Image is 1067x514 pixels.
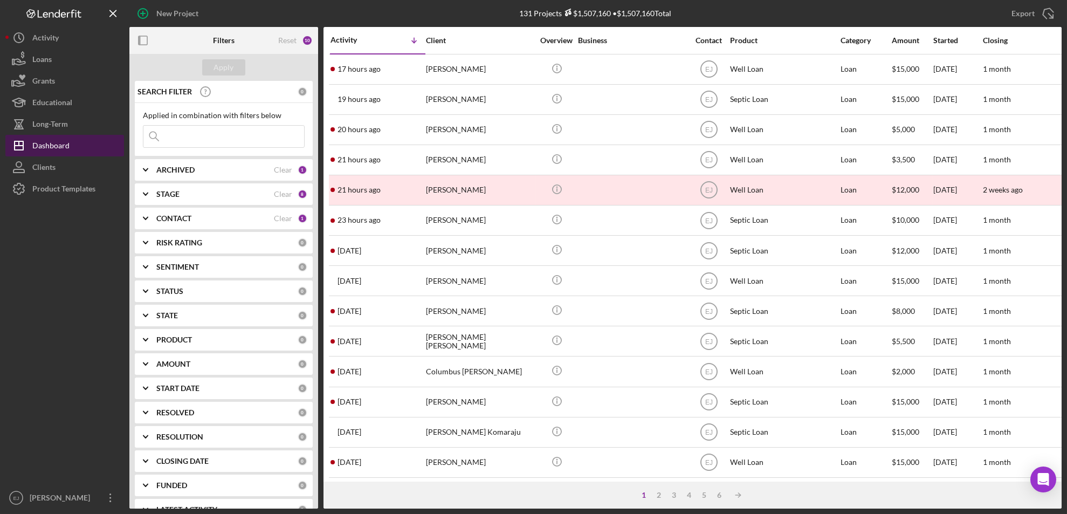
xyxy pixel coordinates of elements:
[841,115,891,144] div: Loan
[156,457,209,465] b: CLOSING DATE
[983,276,1011,285] time: 1 month
[892,276,919,285] span: $15,000
[338,277,361,285] time: 2025-09-21 20:08
[730,357,838,386] div: Well Loan
[5,70,124,92] button: Grants
[426,36,534,45] div: Client
[892,94,919,104] span: $15,000
[841,55,891,84] div: Loan
[338,125,381,134] time: 2025-09-22 15:19
[892,427,919,436] span: $15,000
[338,367,361,376] time: 2025-09-20 16:29
[705,429,712,436] text: EJ
[338,95,381,104] time: 2025-09-22 16:50
[705,307,712,315] text: EJ
[298,262,307,272] div: 0
[32,178,95,202] div: Product Templates
[705,96,712,104] text: EJ
[156,287,183,296] b: STATUS
[156,408,194,417] b: RESOLVED
[302,35,313,46] div: 10
[5,49,124,70] button: Loans
[338,428,361,436] time: 2025-09-20 04:15
[983,306,1011,316] time: 1 month
[689,36,729,45] div: Contact
[933,448,982,477] div: [DATE]
[933,327,982,355] div: [DATE]
[32,135,70,159] div: Dashboard
[667,491,682,499] div: 3
[705,247,712,255] text: EJ
[983,185,1023,194] time: 2 weeks ago
[32,92,72,116] div: Educational
[156,433,203,441] b: RESOLUTION
[892,337,915,346] span: $5,500
[705,459,712,467] text: EJ
[730,55,838,84] div: Well Loan
[278,36,297,45] div: Reset
[730,36,838,45] div: Product
[892,397,919,406] span: $15,000
[156,505,217,514] b: LATEST ACTIVITY
[682,491,697,499] div: 4
[338,216,381,224] time: 2025-09-22 12:26
[1011,3,1035,24] div: Export
[536,36,577,45] div: Overview
[32,113,68,138] div: Long-Term
[841,206,891,235] div: Loan
[5,156,124,178] button: Clients
[983,215,1011,224] time: 1 month
[156,3,198,24] div: New Project
[5,178,124,200] button: Product Templates
[730,478,838,507] div: Septic Loan
[298,456,307,466] div: 0
[298,311,307,320] div: 0
[338,186,381,194] time: 2025-09-22 15:01
[426,146,534,174] div: [PERSON_NAME]
[705,156,712,164] text: EJ
[5,487,124,509] button: EJ[PERSON_NAME]
[730,236,838,265] div: Septic Loan
[298,189,307,199] div: 8
[137,87,192,96] b: SEARCH FILTER
[983,457,1011,467] time: 1 month
[426,55,534,84] div: [PERSON_NAME]
[730,297,838,325] div: Septic Loan
[705,66,712,73] text: EJ
[933,36,982,45] div: Started
[519,9,671,18] div: 131 Projects • $1,507,160 Total
[426,388,534,416] div: [PERSON_NAME]
[841,236,891,265] div: Loan
[892,176,932,204] div: $12,000
[983,337,1011,346] time: 1 month
[841,176,891,204] div: Loan
[705,277,712,285] text: EJ
[5,135,124,156] button: Dashboard
[933,206,982,235] div: [DATE]
[426,266,534,295] div: [PERSON_NAME]
[426,176,534,204] div: [PERSON_NAME]
[892,155,915,164] span: $3,500
[730,146,838,174] div: Well Loan
[933,357,982,386] div: [DATE]
[892,64,919,73] span: $15,000
[338,65,381,73] time: 2025-09-22 18:48
[426,327,534,355] div: [PERSON_NAME] [PERSON_NAME]
[841,478,891,507] div: Loan
[298,238,307,248] div: 0
[933,236,982,265] div: [DATE]
[331,36,378,44] div: Activity
[933,146,982,174] div: [DATE]
[156,311,178,320] b: STATE
[298,432,307,442] div: 0
[712,491,727,499] div: 6
[705,399,712,406] text: EJ
[841,297,891,325] div: Loan
[156,263,199,271] b: SENTIMENT
[705,338,712,345] text: EJ
[933,55,982,84] div: [DATE]
[730,176,838,204] div: Well Loan
[5,92,124,113] button: Educational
